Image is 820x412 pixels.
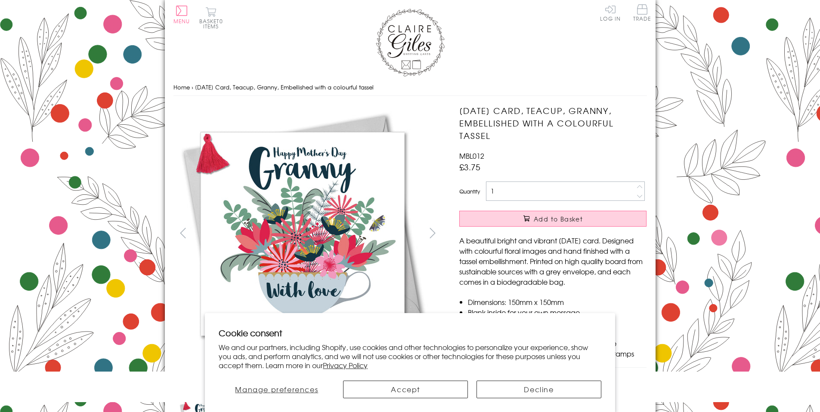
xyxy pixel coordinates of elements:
li: Dimensions: 150mm x 150mm [468,297,647,307]
img: Claire Giles Greetings Cards [376,9,445,77]
button: next [423,223,442,243]
span: Trade [633,4,651,21]
a: Log In [600,4,621,21]
nav: breadcrumbs [173,79,647,96]
button: Menu [173,6,190,24]
li: Blank inside for your own message [468,307,647,317]
button: Accept [343,381,468,398]
button: Manage preferences [219,381,334,398]
button: Decline [477,381,601,398]
p: We and our partners, including Shopify, use cookies and other technologies to personalize your ex... [219,343,601,369]
a: Home [173,83,190,91]
span: Manage preferences [235,384,318,394]
button: Add to Basket [459,211,647,227]
a: Privacy Policy [323,360,368,370]
button: prev [173,223,193,243]
h1: [DATE] Card, Teacup, Granny, Embellished with a colourful tassel [459,105,647,141]
a: Trade [633,4,651,23]
span: MBL012 [459,151,484,161]
h2: Cookie consent [219,327,601,339]
span: 0 items [203,17,223,30]
span: £3.75 [459,161,480,173]
span: › [192,83,193,91]
span: Add to Basket [534,215,583,223]
img: Mother's Day Card, Teacup, Granny, Embellished with a colourful tassel [442,105,700,363]
span: [DATE] Card, Teacup, Granny, Embellished with a colourful tassel [195,83,374,91]
img: Mother's Day Card, Teacup, Granny, Embellished with a colourful tassel [173,105,431,363]
span: Menu [173,17,190,25]
button: Basket0 items [199,7,223,29]
label: Quantity [459,188,480,195]
p: A beautiful bright and vibrant [DATE] card. Designed with colourful floral images and hand finish... [459,235,647,287]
